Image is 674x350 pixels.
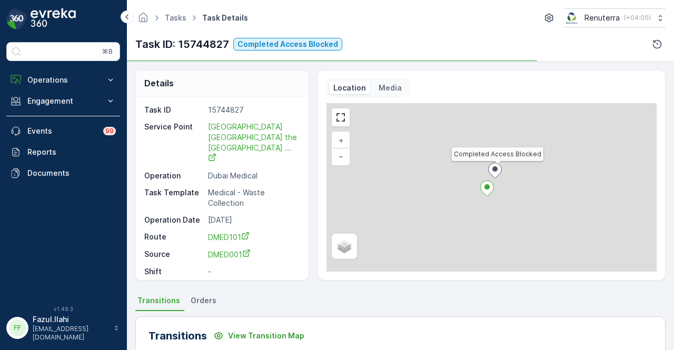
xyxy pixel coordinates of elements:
a: Dubai London the Villa Clinic ... [208,121,299,164]
a: View Fullscreen [333,109,349,125]
p: Events [27,126,97,136]
p: Location [333,83,366,93]
p: Shift [144,266,204,277]
span: v 1.49.3 [6,306,120,312]
a: Documents [6,163,120,184]
a: Homepage [137,16,149,25]
a: Zoom In [333,133,349,148]
p: Engagement [27,96,99,106]
img: logo_dark-DEwI_e13.png [31,8,76,29]
p: Operations [27,75,99,85]
p: Source [144,249,204,260]
img: Screenshot_2024-07-26_at_13.33.01.png [564,12,580,24]
span: Task Details [200,13,250,23]
p: Medical - Waste Collection [208,187,298,208]
button: Engagement [6,91,120,112]
p: [EMAIL_ADDRESS][DOMAIN_NAME] [33,325,108,342]
p: Transitions [148,328,207,344]
p: 99 [105,127,114,135]
button: Operations [6,69,120,91]
p: ⌘B [102,47,113,56]
p: Reports [27,147,116,157]
button: View Transition Map [207,327,311,344]
div: FF [9,319,26,336]
span: Orders [191,295,216,306]
span: + [339,136,343,145]
p: ( +04:00 ) [624,14,651,22]
p: Details [144,77,174,89]
a: Events99 [6,121,120,142]
a: Reports [6,142,120,163]
p: Task ID [144,105,204,115]
span: [GEOGRAPHIC_DATA] [GEOGRAPHIC_DATA] the [GEOGRAPHIC_DATA] ... [208,122,299,163]
span: DMED101 [208,233,250,242]
p: 15744827 [208,105,298,115]
span: DMED001 [208,250,251,259]
p: Dubai Medical [208,171,298,181]
p: View Transition Map [228,331,304,341]
button: Completed Access Blocked [233,38,342,51]
a: DMED001 [208,249,298,260]
p: Operation [144,171,204,181]
p: Media [379,83,402,93]
a: Layers [333,235,356,258]
p: Documents [27,168,116,178]
p: Completed Access Blocked [237,39,338,49]
a: Tasks [165,13,186,22]
button: Renuterra(+04:00) [564,8,666,27]
p: Fazul.Ilahi [33,314,108,325]
span: Transitions [137,295,180,306]
p: Route [144,232,204,243]
p: Operation Date [144,215,204,225]
p: Renuterra [584,13,620,23]
p: [DATE] [208,215,298,225]
a: DMED101 [208,232,298,243]
p: Service Point [144,122,204,164]
p: Task ID: 15744827 [135,36,229,52]
span: − [339,152,344,161]
p: Task Template [144,187,204,208]
a: Zoom Out [333,148,349,164]
img: logo [6,8,27,29]
p: - [208,266,298,277]
button: FFFazul.Ilahi[EMAIL_ADDRESS][DOMAIN_NAME] [6,314,120,342]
